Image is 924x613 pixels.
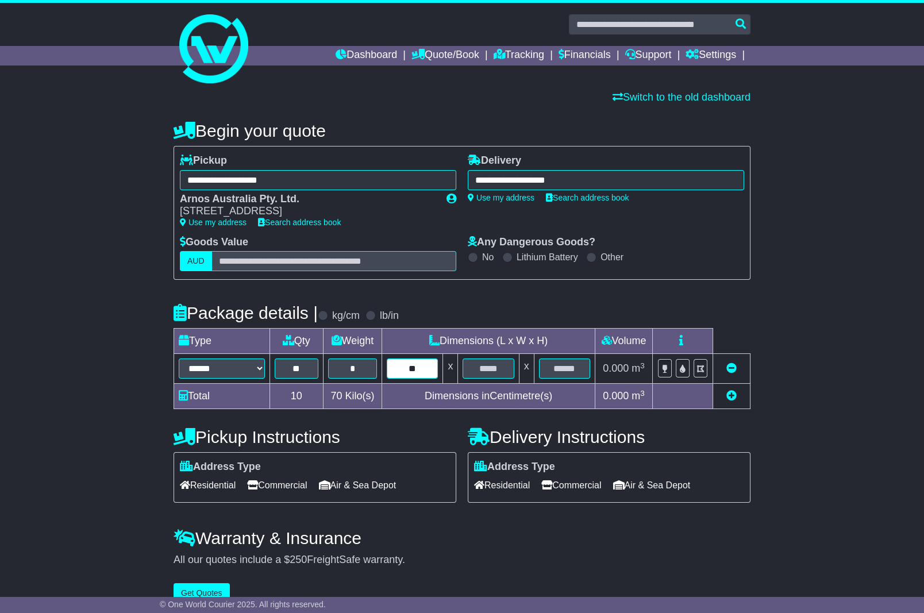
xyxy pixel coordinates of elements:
[482,252,494,263] label: No
[180,476,236,494] span: Residential
[603,390,629,402] span: 0.000
[382,329,595,354] td: Dimensions (L x W x H)
[686,46,736,65] a: Settings
[411,46,479,65] a: Quote/Book
[726,363,737,374] a: Remove this item
[559,46,611,65] a: Financials
[180,155,227,167] label: Pickup
[600,252,623,263] label: Other
[726,390,737,402] a: Add new item
[270,384,324,409] td: 10
[640,389,645,398] sup: 3
[468,193,534,202] a: Use my address
[541,476,601,494] span: Commercial
[174,554,750,566] div: All our quotes include a $ FreightSafe warranty.
[174,529,750,548] h4: Warranty & Insurance
[323,384,382,409] td: Kilo(s)
[180,193,435,206] div: Arnos Australia Pty. Ltd.
[474,476,530,494] span: Residential
[613,476,691,494] span: Air & Sea Depot
[382,384,595,409] td: Dimensions in Centimetre(s)
[258,218,341,227] a: Search address book
[180,461,261,473] label: Address Type
[330,390,342,402] span: 70
[517,252,578,263] label: Lithium Battery
[160,600,326,609] span: © One World Courier 2025. All rights reserved.
[174,121,750,140] h4: Begin your quote
[180,251,212,271] label: AUD
[319,476,396,494] span: Air & Sea Depot
[180,236,248,249] label: Goods Value
[332,310,360,322] label: kg/cm
[632,390,645,402] span: m
[174,427,456,446] h4: Pickup Instructions
[625,46,672,65] a: Support
[546,193,629,202] a: Search address book
[613,91,750,103] a: Switch to the old dashboard
[380,310,399,322] label: lb/in
[632,363,645,374] span: m
[290,554,307,565] span: 250
[519,354,534,384] td: x
[323,329,382,354] td: Weight
[180,218,247,227] a: Use my address
[640,361,645,370] sup: 3
[247,476,307,494] span: Commercial
[468,236,595,249] label: Any Dangerous Goods?
[443,354,458,384] td: x
[174,583,230,603] button: Get Quotes
[336,46,397,65] a: Dashboard
[595,329,652,354] td: Volume
[174,329,270,354] td: Type
[180,205,435,218] div: [STREET_ADDRESS]
[174,384,270,409] td: Total
[468,427,750,446] h4: Delivery Instructions
[494,46,544,65] a: Tracking
[603,363,629,374] span: 0.000
[174,303,318,322] h4: Package details |
[474,461,555,473] label: Address Type
[468,155,521,167] label: Delivery
[270,329,324,354] td: Qty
